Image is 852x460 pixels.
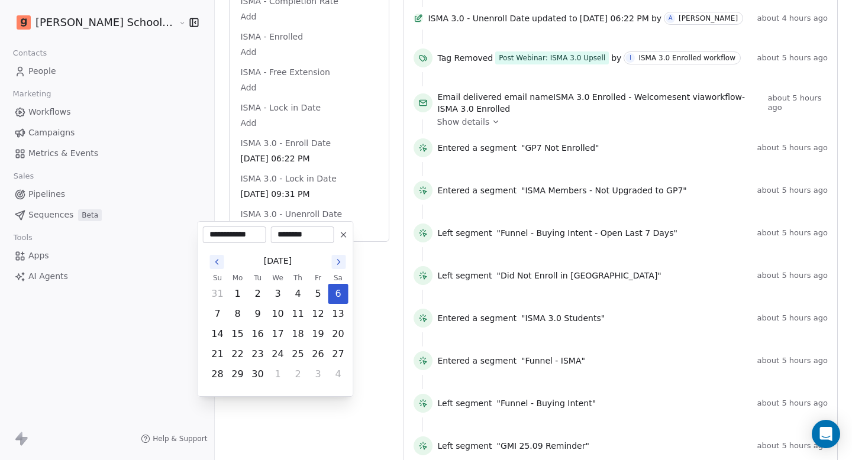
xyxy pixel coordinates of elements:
button: Thursday, April 11th, 2086 [289,304,308,323]
button: Friday, April 12th, 2086 [309,304,328,323]
button: Friday, May 3rd, 2086 [309,365,328,384]
button: Saturday, May 4th, 2086 [329,365,348,384]
button: Wednesday, April 3rd, 2086 [269,284,288,303]
th: Sunday [208,272,228,284]
span: [DATE] [264,255,292,267]
button: Tuesday, April 2nd, 2086 [248,284,267,303]
button: Sunday, April 21st, 2086 [208,345,227,364]
button: Monday, April 8th, 2086 [228,304,247,323]
button: Saturday, April 13th, 2086 [329,304,348,323]
button: Saturday, April 6th, 2086, selected [329,284,348,303]
button: Monday, April 29th, 2086 [228,365,247,384]
button: Sunday, April 14th, 2086 [208,325,227,344]
button: Monday, April 15th, 2086 [228,325,247,344]
th: Wednesday [268,272,288,284]
th: Friday [308,272,328,284]
button: Wednesday, April 24th, 2086 [269,345,288,364]
button: Wednesday, April 10th, 2086 [269,304,288,323]
button: Sunday, March 31st, 2086 [208,284,227,303]
button: Tuesday, April 16th, 2086 [248,325,267,344]
th: Saturday [328,272,348,284]
button: Go to the Previous Month [210,255,224,269]
button: Saturday, April 20th, 2086 [329,325,348,344]
th: Thursday [288,272,308,284]
button: Friday, April 19th, 2086 [309,325,328,344]
button: Friday, April 26th, 2086 [309,345,328,364]
button: Monday, April 22nd, 2086 [228,345,247,364]
button: Sunday, April 7th, 2086 [208,304,227,323]
button: Tuesday, April 23rd, 2086 [248,345,267,364]
table: April 2086 [208,272,348,384]
button: Tuesday, April 30th, 2086 [248,365,267,384]
button: Thursday, May 2nd, 2086 [289,365,308,384]
button: Wednesday, May 1st, 2086 [269,365,288,384]
th: Monday [228,272,248,284]
button: Thursday, April 18th, 2086 [289,325,308,344]
button: Thursday, April 25th, 2086 [289,345,308,364]
button: Thursday, April 4th, 2086 [289,284,308,303]
th: Tuesday [248,272,268,284]
button: Wednesday, April 17th, 2086 [269,325,288,344]
button: Friday, April 5th, 2086 [309,284,328,303]
button: Saturday, April 27th, 2086 [329,345,348,364]
button: Go to the Next Month [332,255,346,269]
button: Sunday, April 28th, 2086 [208,365,227,384]
button: Tuesday, April 9th, 2086 [248,304,267,323]
button: Monday, April 1st, 2086 [228,284,247,303]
